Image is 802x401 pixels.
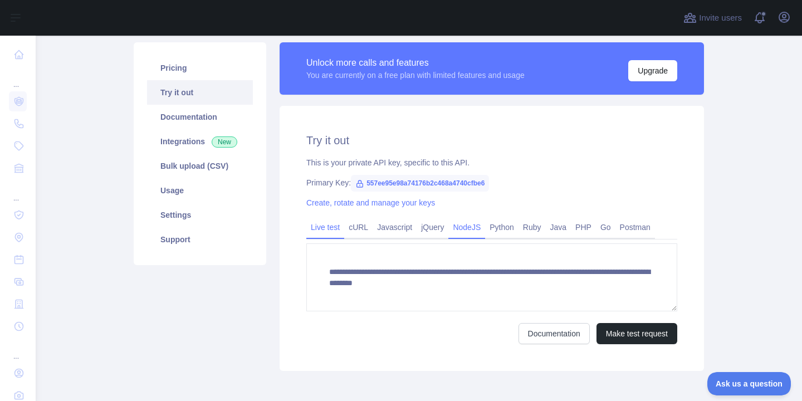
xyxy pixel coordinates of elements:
[212,136,237,148] span: New
[306,218,344,236] a: Live test
[306,177,677,188] div: Primary Key:
[306,133,677,148] h2: Try it out
[147,203,253,227] a: Settings
[306,56,525,70] div: Unlock more calls and features
[9,180,27,203] div: ...
[373,218,417,236] a: Javascript
[147,56,253,80] a: Pricing
[519,323,590,344] a: Documentation
[306,198,435,207] a: Create, rotate and manage your keys
[351,175,489,192] span: 557ee95e98a74176b2c468a4740cfbe6
[571,218,596,236] a: PHP
[147,227,253,252] a: Support
[485,218,519,236] a: Python
[147,154,253,178] a: Bulk upload (CSV)
[546,218,571,236] a: Java
[628,60,677,81] button: Upgrade
[306,157,677,168] div: This is your private API key, specific to this API.
[147,105,253,129] a: Documentation
[681,9,744,27] button: Invite users
[448,218,485,236] a: NodeJS
[147,178,253,203] a: Usage
[615,218,655,236] a: Postman
[519,218,546,236] a: Ruby
[147,129,253,154] a: Integrations New
[9,339,27,361] div: ...
[699,12,742,25] span: Invite users
[147,80,253,105] a: Try it out
[596,323,677,344] button: Make test request
[306,70,525,81] div: You are currently on a free plan with limited features and usage
[707,372,791,395] iframe: Toggle Customer Support
[596,218,615,236] a: Go
[344,218,373,236] a: cURL
[417,218,448,236] a: jQuery
[9,67,27,89] div: ...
